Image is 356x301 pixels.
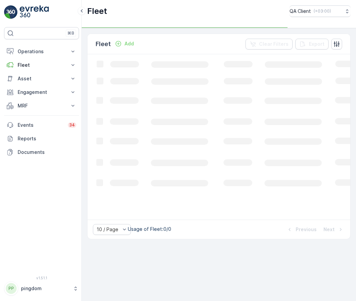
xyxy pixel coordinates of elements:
[18,135,76,142] p: Reports
[18,89,65,96] p: Engagement
[4,276,79,280] span: v 1.51.1
[18,149,76,156] p: Documents
[4,58,79,72] button: Fleet
[20,5,49,19] img: logo_light-DOdMpM7g.png
[87,6,107,17] p: Fleet
[18,122,64,128] p: Events
[67,31,74,36] p: ⌘B
[18,62,65,68] p: Fleet
[21,285,70,292] p: pingdom
[4,5,18,19] img: logo
[4,85,79,99] button: Engagement
[128,226,171,233] p: Usage of Fleet : 0/0
[18,102,65,109] p: MRF
[285,225,317,234] button: Previous
[314,8,331,14] p: ( +03:00 )
[112,40,137,48] button: Add
[259,41,289,47] p: Clear Filters
[4,118,79,132] a: Events34
[323,225,345,234] button: Next
[290,5,351,17] button: QA Client(+03:00)
[96,39,111,49] p: Fleet
[4,72,79,85] button: Asset
[18,75,65,82] p: Asset
[4,145,79,159] a: Documents
[124,40,134,47] p: Add
[323,226,335,233] p: Next
[296,226,317,233] p: Previous
[309,41,324,47] p: Export
[4,281,79,296] button: PPpingdom
[245,39,293,49] button: Clear Filters
[290,8,311,15] p: QA Client
[69,122,75,128] p: 34
[4,132,79,145] a: Reports
[4,45,79,58] button: Operations
[295,39,329,49] button: Export
[4,99,79,113] button: MRF
[18,48,65,55] p: Operations
[6,283,17,294] div: PP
